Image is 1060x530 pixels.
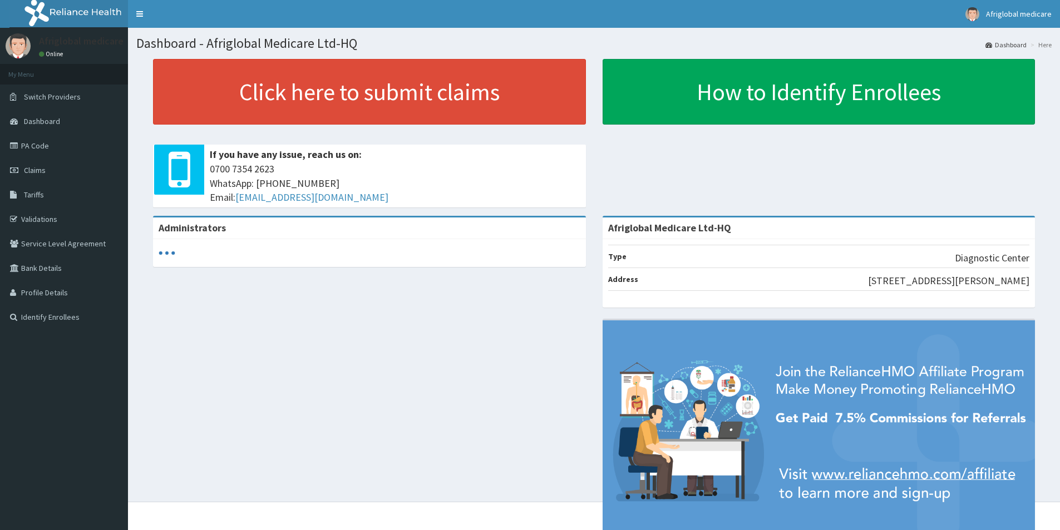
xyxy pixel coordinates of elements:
span: Afriglobal medicare [986,9,1052,19]
span: Tariffs [24,190,44,200]
h1: Dashboard - Afriglobal Medicare Ltd-HQ [136,36,1052,51]
img: User Image [6,33,31,58]
p: Afriglobal medicare [39,36,124,46]
p: Diagnostic Center [955,251,1029,265]
b: Type [608,251,627,261]
a: Online [39,50,66,58]
span: Claims [24,165,46,175]
span: Dashboard [24,116,60,126]
a: Click here to submit claims [153,59,586,125]
li: Here [1028,40,1052,49]
a: How to Identify Enrollees [603,59,1036,125]
b: If you have any issue, reach us on: [210,148,362,161]
img: User Image [965,7,979,21]
b: Address [608,274,638,284]
strong: Afriglobal Medicare Ltd-HQ [608,221,731,234]
svg: audio-loading [159,245,175,261]
b: Administrators [159,221,226,234]
span: Switch Providers [24,92,81,102]
a: [EMAIL_ADDRESS][DOMAIN_NAME] [235,191,388,204]
p: [STREET_ADDRESS][PERSON_NAME] [868,274,1029,288]
a: Dashboard [985,40,1027,49]
span: 0700 7354 2623 WhatsApp: [PHONE_NUMBER] Email: [210,162,580,205]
